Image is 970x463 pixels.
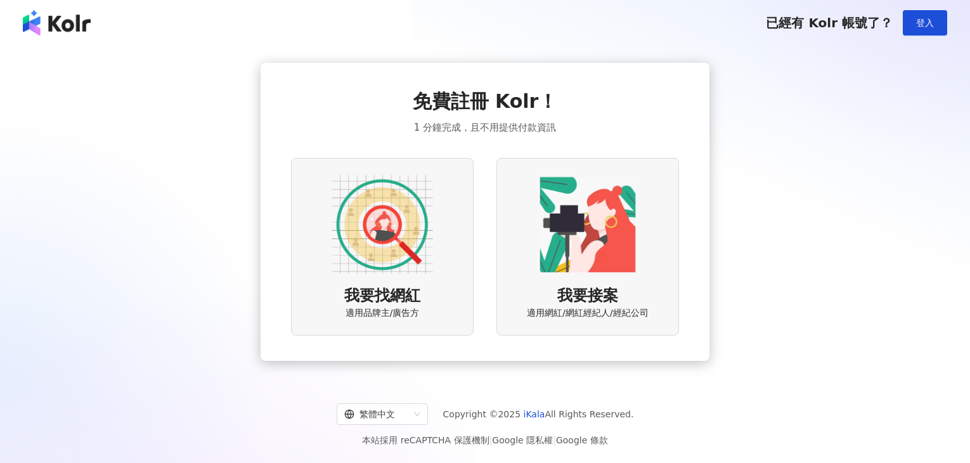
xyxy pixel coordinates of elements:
[23,10,91,36] img: logo
[527,307,648,320] span: 適用網紅/網紅經紀人/經紀公司
[537,174,638,275] img: KOL identity option
[362,433,607,448] span: 本站採用 reCAPTCHA 保護機制
[414,120,556,135] span: 1 分鐘完成，且不用提供付款資訊
[553,435,556,445] span: |
[332,174,433,275] img: AD identity option
[492,435,553,445] a: Google 隱私權
[524,409,545,419] a: iKala
[916,18,934,28] span: 登入
[346,307,420,320] span: 適用品牌主/廣告方
[344,404,409,424] div: 繁體中文
[413,88,558,115] span: 免費註冊 Kolr！
[443,407,634,422] span: Copyright © 2025 All Rights Reserved.
[556,435,608,445] a: Google 條款
[489,435,493,445] span: |
[903,10,947,36] button: 登入
[557,285,618,307] span: 我要接案
[344,285,420,307] span: 我要找網紅
[766,15,893,30] span: 已經有 Kolr 帳號了？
